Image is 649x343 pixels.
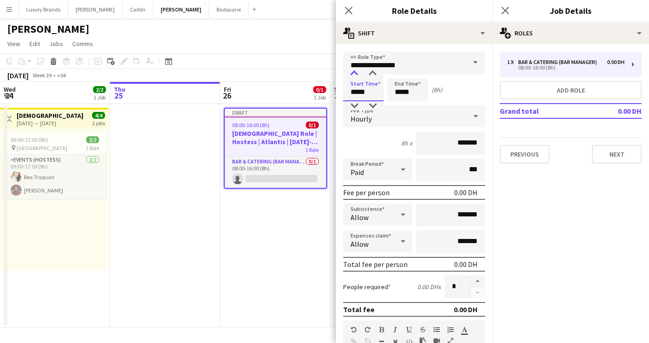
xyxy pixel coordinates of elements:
button: Luxury Brands [19,0,68,18]
td: Grand total [500,104,587,118]
button: Text Color [461,326,468,333]
div: 08:00-16:00 (8h) [507,65,625,70]
div: 8h x [401,139,412,147]
span: Thu [114,85,125,93]
td: 0.00 DH [587,104,642,118]
button: [PERSON_NAME] [68,0,123,18]
div: +04 [57,72,66,79]
div: Total fee [343,305,374,314]
span: 24 [2,90,16,101]
span: 09:00-17:00 (8h) [11,136,48,143]
span: Wed [4,85,16,93]
app-card-role: Events (Hostess)2/209:00-17:00 (8h)Rea Traquair[PERSON_NAME] [3,155,106,199]
button: [PERSON_NAME] [153,0,209,18]
div: 2 jobs [92,119,105,127]
div: 0.00 DH [454,188,478,197]
a: Edit [26,38,44,50]
span: 26 [222,90,231,101]
button: Underline [406,326,412,333]
div: 0.00 DH [607,59,625,65]
h3: [DEMOGRAPHIC_DATA] Hostess | Food Tech Valley Event | [DATE]–[DATE] | [GEOGRAPHIC_DATA] [17,111,85,120]
span: Comms [72,40,93,48]
button: Radouane [209,0,249,18]
h3: Role Details [336,5,492,17]
button: Caitlin [123,0,153,18]
a: Comms [69,38,97,50]
div: 0.00 DH [454,260,478,269]
span: Allow [351,213,368,222]
span: 0/1 [306,122,319,128]
button: Bold [378,326,385,333]
span: [GEOGRAPHIC_DATA] [17,145,67,151]
span: 4/4 [92,112,105,119]
button: Strikethrough [420,326,426,333]
span: Sat [334,85,344,93]
div: 0.00 DH [454,305,478,314]
app-job-card: 09:00-17:00 (8h)2/2 [GEOGRAPHIC_DATA]1 RoleEvents (Hostess)2/209:00-17:00 (8h)Rea Traquair[PERSON... [3,133,106,199]
h1: [PERSON_NAME] [7,22,89,36]
h3: [DEMOGRAPHIC_DATA] Role | Hostess | Atlantis | [DATE]-[DATE] [225,129,326,146]
label: People required [343,283,391,291]
span: 2/2 [86,136,99,143]
button: Ordered List [447,326,454,333]
span: Week 39 [30,72,53,79]
div: 1 Job [314,94,326,101]
a: Jobs [46,38,67,50]
span: Hourly [351,114,372,123]
span: 27 [333,90,344,101]
div: [DATE] → [DATE] [17,120,85,127]
div: 0.00 DH x [417,283,441,291]
button: Italic [392,326,398,333]
span: 25 [112,90,125,101]
div: Fee per person [343,188,390,197]
div: Shift [336,22,492,44]
span: Fri [224,85,231,93]
h3: Job Details [492,5,649,17]
app-job-card: Draft08:00-16:00 (8h)0/1[DEMOGRAPHIC_DATA] Role | Hostess | Atlantis | [DATE]-[DATE]1 RoleBar & C... [224,108,327,189]
button: Redo [364,326,371,333]
div: Bar & Catering (Bar Manager) [518,59,601,65]
span: Edit [29,40,40,48]
div: [DATE] [7,71,29,80]
div: Total fee per person [343,260,408,269]
span: 0/1 [313,86,326,93]
app-card-role: Bar & Catering (Bar Manager)0/108:00-16:00 (8h) [225,157,326,188]
span: 1 Role [305,146,319,153]
button: Next [592,145,642,163]
div: (8h) [432,86,442,94]
a: View [4,38,24,50]
span: 1 Role [86,145,99,151]
button: Unordered List [433,326,440,333]
button: Previous [500,145,550,163]
button: Undo [351,326,357,333]
button: Increase [470,275,485,287]
span: 2/2 [93,86,106,93]
div: Roles [492,22,649,44]
span: Allow [351,239,368,249]
button: Add role [500,81,642,99]
div: Draft [225,109,326,116]
span: 08:00-16:00 (8h) [232,122,269,128]
div: 1 x [507,59,518,65]
div: 1 Job [94,94,105,101]
span: Jobs [49,40,63,48]
span: Paid [351,168,364,177]
span: View [7,40,20,48]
